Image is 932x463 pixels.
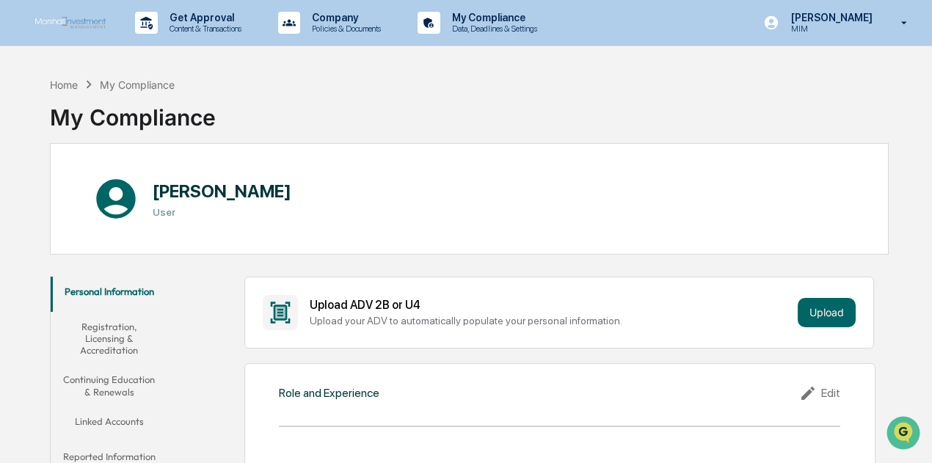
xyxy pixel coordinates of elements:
a: Powered byPylon [103,247,178,259]
div: 🗄️ [106,186,118,197]
div: Role and Experience [279,386,379,400]
p: [PERSON_NAME] [779,12,880,23]
a: 🖐️Preclearance [9,178,101,205]
p: Company [300,12,388,23]
span: Data Lookup [29,212,92,227]
p: Content & Transactions [158,23,249,34]
div: Start new chat [50,112,241,126]
div: Upload your ADV to automatically populate your personal information. [310,315,792,327]
button: Start new chat [250,116,267,134]
span: Attestations [121,184,182,199]
div: Upload ADV 2B or U4 [310,298,792,312]
img: 1746055101610-c473b297-6a78-478c-a979-82029cc54cd1 [15,112,41,138]
div: My Compliance [100,79,175,91]
div: We're available if you need us! [50,126,186,138]
button: Registration, Licensing & Accreditation [51,312,167,365]
img: logo [35,17,106,29]
p: Get Approval [158,12,249,23]
div: 🔎 [15,214,26,225]
div: Home [50,79,78,91]
button: Personal Information [51,277,167,312]
p: MIM [779,23,880,34]
h1: [PERSON_NAME] [153,181,291,202]
a: 🗄️Attestations [101,178,188,205]
span: Preclearance [29,184,95,199]
div: 🖐️ [15,186,26,197]
iframe: Open customer support [885,415,925,454]
p: My Compliance [440,12,545,23]
button: Linked Accounts [51,407,167,442]
div: My Compliance [50,92,216,131]
h3: User [153,206,291,218]
div: Edit [799,384,840,402]
span: Pylon [146,248,178,259]
button: Continuing Education & Renewals [51,365,167,407]
button: Upload [798,298,856,327]
a: 🔎Data Lookup [9,206,98,233]
p: Policies & Documents [300,23,388,34]
p: How can we help? [15,30,267,54]
p: Data, Deadlines & Settings [440,23,545,34]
